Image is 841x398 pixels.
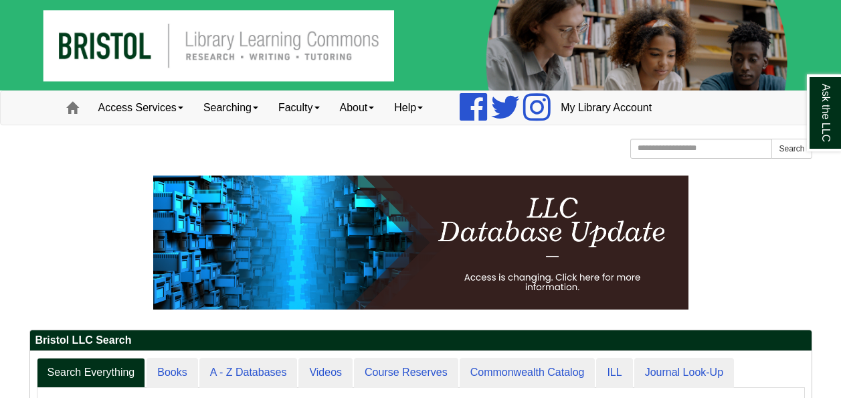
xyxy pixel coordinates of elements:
[551,91,662,125] a: My Library Account
[268,91,330,125] a: Faculty
[330,91,385,125] a: About
[771,139,812,159] button: Search
[384,91,433,125] a: Help
[298,358,353,388] a: Videos
[153,176,688,310] img: HTML tutorial
[199,358,298,388] a: A - Z Databases
[37,358,146,388] a: Search Everything
[193,91,268,125] a: Searching
[30,330,812,351] h2: Bristol LLC Search
[147,358,197,388] a: Books
[88,91,193,125] a: Access Services
[460,358,595,388] a: Commonwealth Catalog
[596,358,632,388] a: ILL
[634,358,734,388] a: Journal Look-Up
[354,358,458,388] a: Course Reserves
